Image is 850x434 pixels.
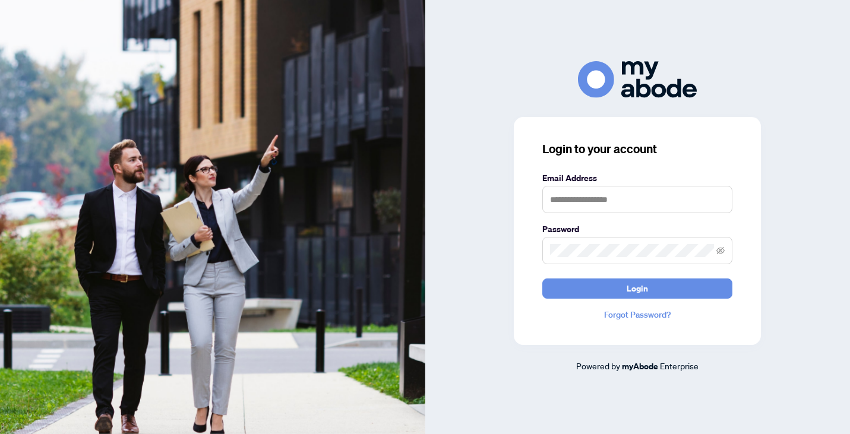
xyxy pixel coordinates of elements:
button: Login [542,278,732,299]
a: myAbode [622,360,658,373]
label: Email Address [542,172,732,185]
span: eye-invisible [716,246,725,255]
span: Login [627,279,648,298]
label: Password [542,223,732,236]
span: Powered by [576,360,620,371]
span: Enterprise [660,360,699,371]
h3: Login to your account [542,141,732,157]
a: Forgot Password? [542,308,732,321]
img: ma-logo [578,61,697,97]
